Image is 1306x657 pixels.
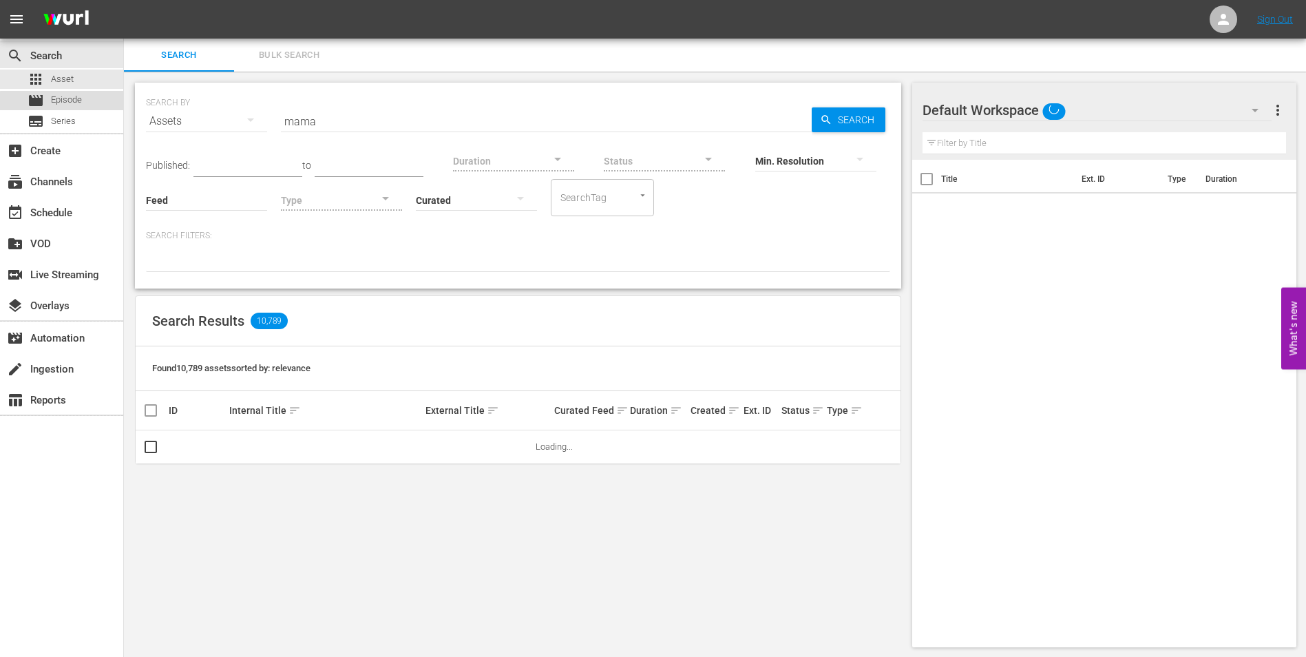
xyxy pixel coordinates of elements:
div: Status [781,402,823,419]
div: ID [169,405,225,416]
th: Title [941,160,1073,198]
span: Asset [51,72,74,86]
span: Ingestion [7,361,23,377]
span: Search Results [152,313,244,329]
span: Automation [7,330,23,346]
span: Search [132,48,226,63]
div: Duration [630,402,686,419]
span: sort [850,404,863,417]
span: to [302,160,311,171]
span: 10,789 [251,313,288,329]
div: Created [691,402,739,419]
span: sort [288,404,301,417]
span: Asset [28,71,44,87]
span: Series [28,113,44,129]
span: Published: [146,160,190,171]
button: Open [636,189,649,202]
span: more_vert [1270,102,1286,118]
div: Feed [592,402,626,419]
div: Curated [554,405,588,416]
span: Search [832,107,885,132]
th: Duration [1197,160,1280,198]
span: sort [670,404,682,417]
span: Reports [7,392,23,408]
button: Search [812,107,885,132]
span: Channels [7,174,23,190]
p: Search Filters: [146,230,890,242]
span: Episode [28,92,44,109]
span: VOD [7,236,23,252]
span: menu [8,11,25,28]
div: Internal Title [229,402,422,419]
div: Ext. ID [744,405,777,416]
a: Sign Out [1257,14,1293,25]
span: sort [812,404,824,417]
span: Found 10,789 assets sorted by: relevance [152,363,310,373]
button: more_vert [1270,94,1286,127]
span: Live Streaming [7,267,23,283]
div: External Title [425,402,550,419]
span: sort [487,404,499,417]
div: Default Workspace [923,91,1272,129]
span: Overlays [7,298,23,314]
span: Search [7,48,23,64]
span: Bulk Search [242,48,336,63]
span: sort [728,404,740,417]
span: Schedule [7,205,23,221]
div: Type [827,402,853,419]
button: Open Feedback Widget [1281,288,1306,370]
span: Episode [51,93,82,107]
span: sort [616,404,629,417]
span: Create [7,143,23,159]
th: Ext. ID [1073,160,1160,198]
th: Type [1159,160,1197,198]
span: Loading... [536,441,573,452]
img: ans4CAIJ8jUAAAAAAAAAAAAAAAAAAAAAAAAgQb4GAAAAAAAAAAAAAAAAAAAAAAAAJMjXAAAAAAAAAAAAAAAAAAAAAAAAgAT5G... [33,3,99,36]
span: Series [51,114,76,128]
div: Assets [146,102,267,140]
